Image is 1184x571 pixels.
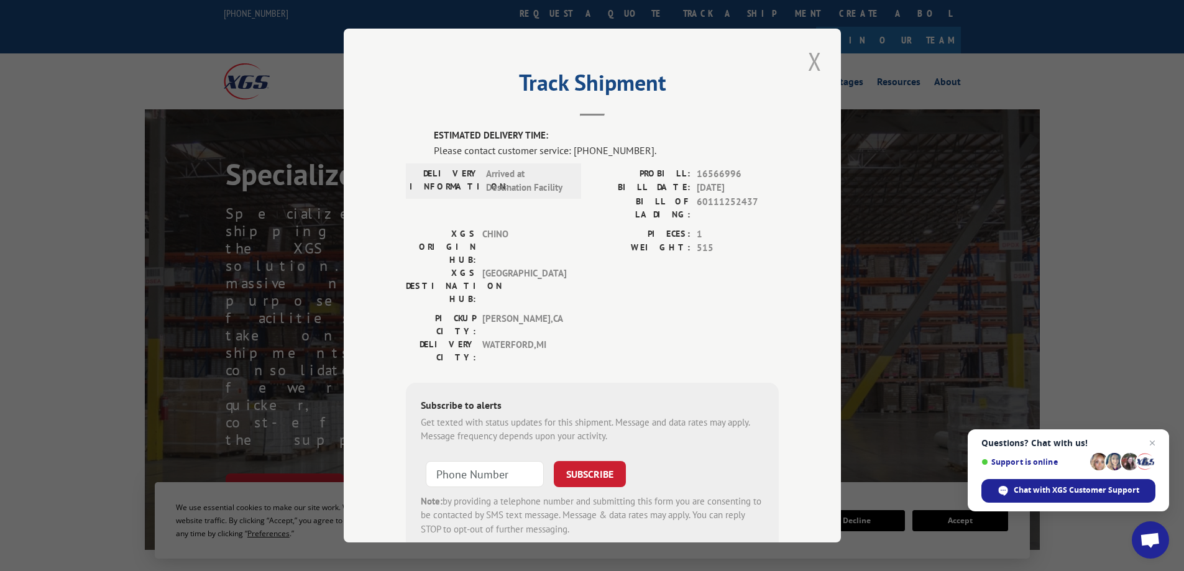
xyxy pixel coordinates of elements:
span: Chat with XGS Customer Support [1014,485,1139,496]
span: Arrived at Destination Facility [486,167,570,195]
span: [PERSON_NAME] , CA [482,312,566,338]
label: XGS DESTINATION HUB: [406,267,476,306]
label: BILL DATE: [592,181,691,195]
h2: Track Shipment [406,74,779,98]
label: PIECES: [592,227,691,242]
span: WATERFORD , MI [482,338,566,364]
div: Please contact customer service: [PHONE_NUMBER]. [434,143,779,158]
a: Open chat [1132,521,1169,559]
span: [DATE] [697,181,779,195]
button: Close modal [804,44,825,78]
span: Questions? Chat with us! [981,438,1155,448]
div: Get texted with status updates for this shipment. Message and data rates may apply. Message frequ... [421,416,764,444]
label: DELIVERY CITY: [406,338,476,364]
span: 16566996 [697,167,779,181]
strong: Note: [421,495,443,507]
label: PICKUP CITY: [406,312,476,338]
label: ESTIMATED DELIVERY TIME: [434,129,779,143]
label: DELIVERY INFORMATION: [410,167,480,195]
label: PROBILL: [592,167,691,181]
label: WEIGHT: [592,241,691,255]
button: SUBSCRIBE [554,461,626,487]
div: by providing a telephone number and submitting this form you are consenting to be contacted by SM... [421,495,764,537]
span: [GEOGRAPHIC_DATA] [482,267,566,306]
span: CHINO [482,227,566,267]
label: BILL OF LADING: [592,195,691,221]
label: XGS ORIGIN HUB: [406,227,476,267]
span: Support is online [981,457,1086,467]
span: 60111252437 [697,195,779,221]
div: Subscribe to alerts [421,398,764,416]
span: 515 [697,241,779,255]
span: 1 [697,227,779,242]
span: Chat with XGS Customer Support [981,479,1155,503]
input: Phone Number [426,461,544,487]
